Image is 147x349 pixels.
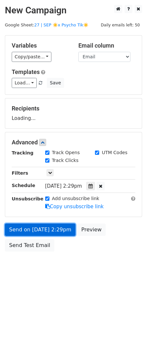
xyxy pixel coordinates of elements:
[12,139,135,146] h5: Advanced
[99,22,142,29] span: Daily emails left: 50
[5,22,88,27] small: Google Sheet:
[5,224,75,236] a: Send on [DATE] 2:29pm
[12,170,28,176] strong: Filters
[12,68,40,75] a: Templates
[12,105,135,112] h5: Recipients
[45,183,82,189] span: [DATE] 2:29pm
[77,224,106,236] a: Preview
[5,5,142,16] h2: New Campaign
[12,196,44,201] strong: Unsubscribe
[12,150,33,155] strong: Tracking
[47,78,64,88] button: Save
[99,22,142,27] a: Daily emails left: 50
[34,22,88,27] a: 27 | SEP ☀️x Psycho Tik☀️
[78,42,135,49] h5: Email column
[52,195,100,202] label: Add unsubscribe link
[102,149,127,156] label: UTM Codes
[12,78,37,88] a: Load...
[52,157,79,164] label: Track Clicks
[12,42,69,49] h5: Variables
[12,52,51,62] a: Copy/paste...
[12,183,35,188] strong: Schedule
[5,239,54,252] a: Send Test Email
[12,105,135,122] div: Loading...
[52,149,80,156] label: Track Opens
[114,318,147,349] iframe: Chat Widget
[45,204,104,210] a: Copy unsubscribe link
